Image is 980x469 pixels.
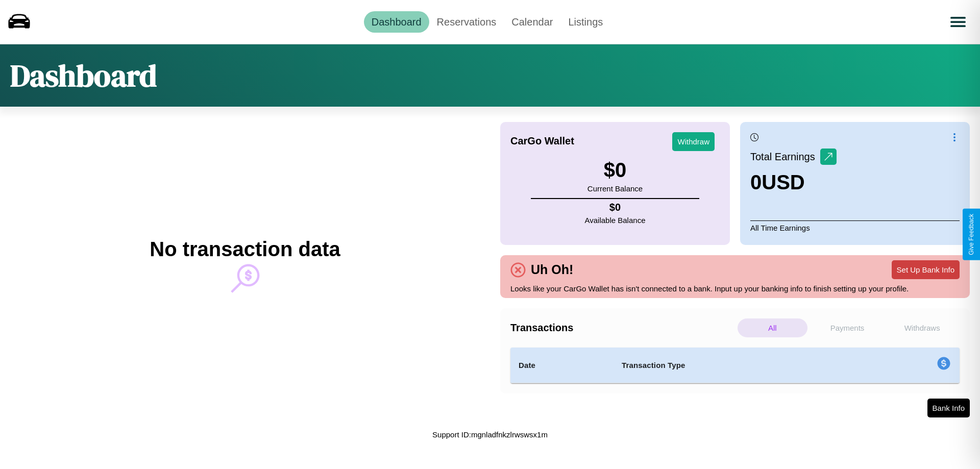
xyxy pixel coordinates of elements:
h1: Dashboard [10,55,157,96]
h4: Transaction Type [622,359,853,372]
p: All Time Earnings [750,220,960,235]
a: Dashboard [364,11,429,33]
table: simple table [510,348,960,383]
h4: Transactions [510,322,735,334]
p: Current Balance [587,182,643,195]
h2: No transaction data [150,238,340,261]
p: Available Balance [585,213,646,227]
a: Listings [560,11,610,33]
p: Looks like your CarGo Wallet has isn't connected to a bank. Input up your banking info to finish ... [510,282,960,295]
p: Support ID: mgnladfnkzlrwswsx1m [432,428,548,441]
p: Payments [813,318,883,337]
h3: 0 USD [750,171,837,194]
button: Bank Info [927,399,970,417]
div: Give Feedback [968,214,975,255]
h4: Date [519,359,605,372]
p: Total Earnings [750,147,820,166]
a: Calendar [504,11,560,33]
p: All [738,318,807,337]
h4: CarGo Wallet [510,135,574,147]
h3: $ 0 [587,159,643,182]
button: Open menu [944,8,972,36]
button: Withdraw [672,132,715,151]
p: Withdraws [887,318,957,337]
button: Set Up Bank Info [892,260,960,279]
a: Reservations [429,11,504,33]
h4: Uh Oh! [526,262,578,277]
h4: $ 0 [585,202,646,213]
